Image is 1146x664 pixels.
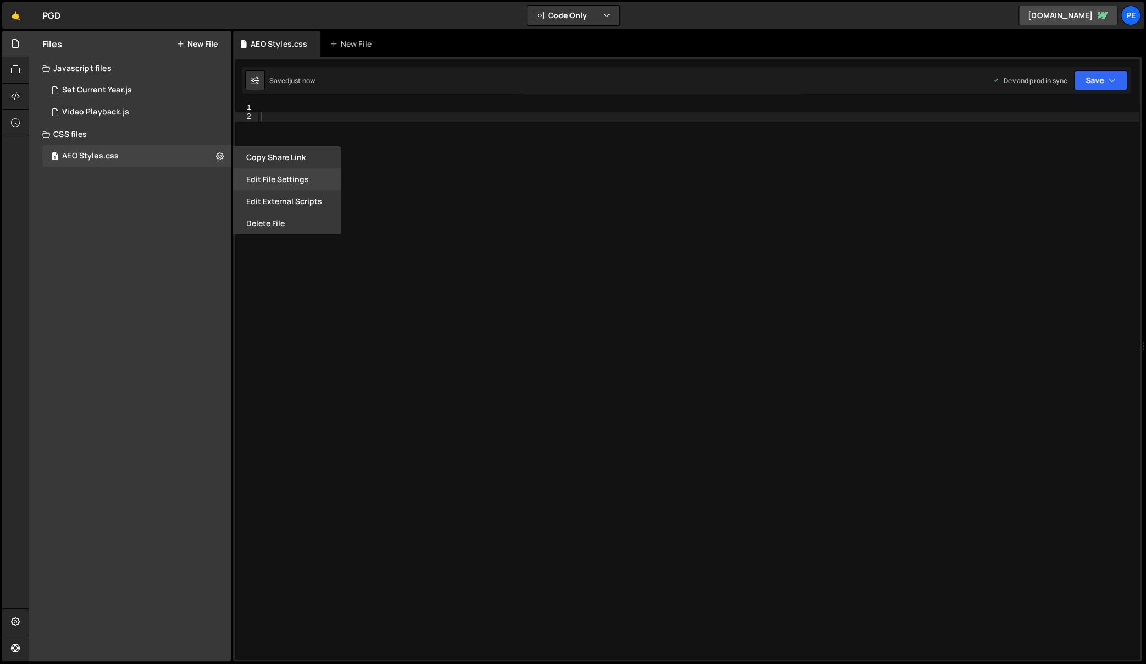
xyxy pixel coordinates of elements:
[993,76,1067,85] div: Dev and prod in sync
[176,40,218,48] button: New File
[1074,70,1127,90] button: Save
[62,85,132,95] div: Set Current Year.js
[233,168,341,190] button: Edit File Settings
[42,9,60,22] div: PGD
[1121,6,1141,25] a: Pe
[42,38,62,50] h2: Files
[233,190,341,212] button: Edit External Scripts
[235,103,258,112] div: 1
[62,107,129,117] div: Video Playback.js
[251,39,307,50] div: AEO Styles.css
[233,146,341,168] button: Copy share link
[233,212,341,234] button: Delete File
[42,79,231,101] div: 13409/33520.js
[329,39,375,50] div: New File
[52,153,58,162] span: 1
[269,76,315,85] div: Saved
[289,76,315,85] div: just now
[235,112,258,121] div: 2
[42,145,231,167] div: 13409/45343.css
[62,151,119,161] div: AEO Styles.css
[2,2,29,29] a: 🤙
[29,57,231,79] div: Javascript files
[1018,6,1117,25] a: [DOMAIN_NAME]
[42,101,231,123] div: 13409/33974.js
[29,123,231,145] div: CSS files
[527,6,619,25] button: Code Only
